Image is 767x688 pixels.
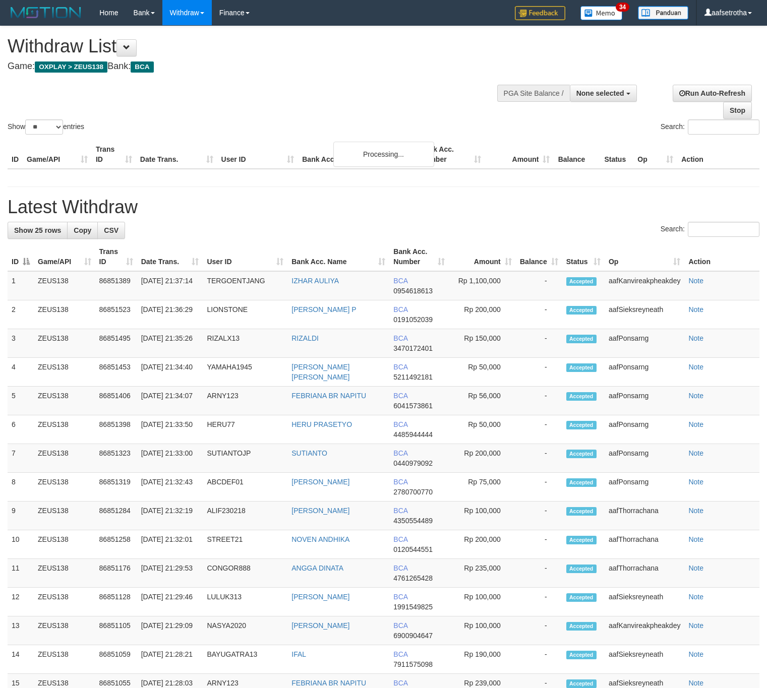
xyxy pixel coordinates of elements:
[605,473,684,502] td: aafPonsarng
[605,530,684,559] td: aafThorrachana
[8,61,501,72] h4: Game: Bank:
[393,287,433,295] span: Copy 0954618613 to clipboard
[688,679,703,687] a: Note
[35,61,107,73] span: OXPLAY > ZEUS138
[516,444,562,473] td: -
[136,140,217,169] th: Date Trans.
[449,473,516,502] td: Rp 75,000
[393,603,433,611] span: Copy 1991549825 to clipboard
[393,402,433,410] span: Copy 6041573861 to clipboard
[393,517,433,525] span: Copy 4350554489 to clipboard
[291,507,349,515] a: [PERSON_NAME]
[449,415,516,444] td: Rp 50,000
[291,621,349,630] a: [PERSON_NAME]
[291,478,349,486] a: [PERSON_NAME]
[291,420,352,428] a: HERU PRASETYO
[688,305,703,314] a: Note
[515,6,565,20] img: Feedback.jpg
[67,222,98,239] a: Copy
[25,119,63,135] select: Showentries
[393,632,433,640] span: Copy 6900904647 to clipboard
[34,444,95,473] td: ZEUS138
[291,334,319,342] a: RIZALDI
[516,530,562,559] td: -
[95,616,137,645] td: 86851105
[393,545,433,553] span: Copy 0120544551 to clipboard
[34,329,95,358] td: ZEUS138
[137,242,203,271] th: Date Trans.: activate to sort column ascending
[673,85,752,102] a: Run Auto-Refresh
[137,300,203,329] td: [DATE] 21:36:29
[137,588,203,616] td: [DATE] 21:29:46
[34,530,95,559] td: ZEUS138
[8,530,34,559] td: 10
[203,329,287,358] td: RIZALX13
[203,616,287,645] td: NASYA2020
[92,140,136,169] th: Trans ID
[298,140,416,169] th: Bank Acc. Name
[393,535,407,543] span: BCA
[566,478,597,487] span: Accepted
[688,621,703,630] a: Note
[600,140,633,169] th: Status
[688,334,703,342] a: Note
[393,373,433,381] span: Copy 5211492181 to clipboard
[566,565,597,573] span: Accepted
[95,271,137,300] td: 86851389
[393,507,407,515] span: BCA
[393,621,407,630] span: BCA
[688,222,759,237] input: Search:
[8,222,68,239] a: Show 25 rows
[393,679,407,687] span: BCA
[393,449,407,457] span: BCA
[137,559,203,588] td: [DATE] 21:29:53
[34,559,95,588] td: ZEUS138
[516,588,562,616] td: -
[516,415,562,444] td: -
[137,271,203,300] td: [DATE] 21:37:14
[8,197,759,217] h1: Latest Withdraw
[131,61,153,73] span: BCA
[8,329,34,358] td: 3
[8,271,34,300] td: 1
[516,358,562,387] td: -
[449,329,516,358] td: Rp 150,000
[291,650,306,658] a: IFAL
[8,387,34,415] td: 5
[291,449,327,457] a: SUTIANTO
[393,344,433,352] span: Copy 3470172401 to clipboard
[8,140,23,169] th: ID
[566,593,597,602] span: Accepted
[137,473,203,502] td: [DATE] 21:32:43
[8,415,34,444] td: 6
[688,449,703,457] a: Note
[516,502,562,530] td: -
[14,226,61,234] span: Show 25 rows
[393,420,407,428] span: BCA
[95,444,137,473] td: 86851323
[291,305,356,314] a: [PERSON_NAME] P
[95,473,137,502] td: 86851319
[688,420,703,428] a: Note
[203,358,287,387] td: YAMAHA1945
[605,329,684,358] td: aafPonsarng
[95,502,137,530] td: 86851284
[566,335,597,343] span: Accepted
[393,363,407,371] span: BCA
[416,140,485,169] th: Bank Acc. Number
[661,119,759,135] label: Search:
[485,140,554,169] th: Amount
[104,226,119,234] span: CSV
[393,660,433,668] span: Copy 7911575098 to clipboard
[203,444,287,473] td: SUTIANTOJP
[8,588,34,616] td: 12
[8,444,34,473] td: 7
[8,242,34,271] th: ID: activate to sort column descending
[34,415,95,444] td: ZEUS138
[203,645,287,674] td: BAYUGATRA13
[8,645,34,674] td: 14
[605,559,684,588] td: aafThorrachana
[677,140,759,169] th: Action
[95,559,137,588] td: 86851176
[137,645,203,674] td: [DATE] 21:28:21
